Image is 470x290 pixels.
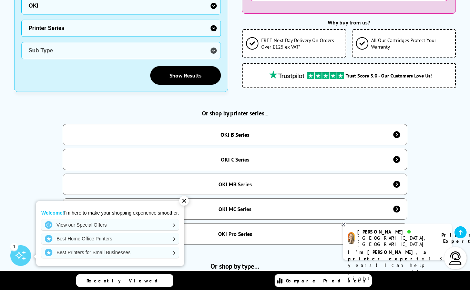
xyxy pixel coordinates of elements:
[41,233,179,244] a: Best Home Office Printers
[14,262,456,270] h2: Or shop by type...
[41,247,179,258] a: Best Printers for Small Businesses
[41,210,179,216] p: I'm here to make your shopping experience smoother.
[86,278,165,284] span: Recently Viewed
[218,206,252,213] div: OKI MC Series
[348,232,355,244] img: amy-livechat.png
[150,66,221,85] a: Show Results
[357,229,433,235] div: [PERSON_NAME]
[14,109,456,117] h2: Or shop by printer series...
[41,219,179,230] a: View our Special Offers
[261,37,342,50] span: FREE Next Day Delivery On Orders Over £125 ex VAT*
[218,181,252,188] div: OKI MB Series
[275,274,372,287] a: Compare Products
[242,19,456,26] div: Why buy from us?
[286,278,369,284] span: Compare Products
[179,196,189,206] div: ✕
[371,37,452,50] span: All Our Cartridges Protect Your Warranty
[307,72,344,79] img: trustpilot rating
[346,72,432,79] span: Trust Score 5.0 - Our Customers Love Us!
[218,230,252,237] div: OKI Pro Series
[41,210,64,216] strong: Welcome!
[348,249,428,262] b: I'm [PERSON_NAME], a printer expert
[266,71,307,79] img: trustpilot rating
[348,249,447,282] p: of 8 years! I can help you choose the right product
[221,156,249,163] div: OKI C Series
[221,131,249,138] div: OKI B Series
[10,243,18,250] div: 1
[357,235,433,247] div: [GEOGRAPHIC_DATA], [GEOGRAPHIC_DATA]
[76,274,173,287] a: Recently Viewed
[449,251,462,265] img: user-headset-light.svg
